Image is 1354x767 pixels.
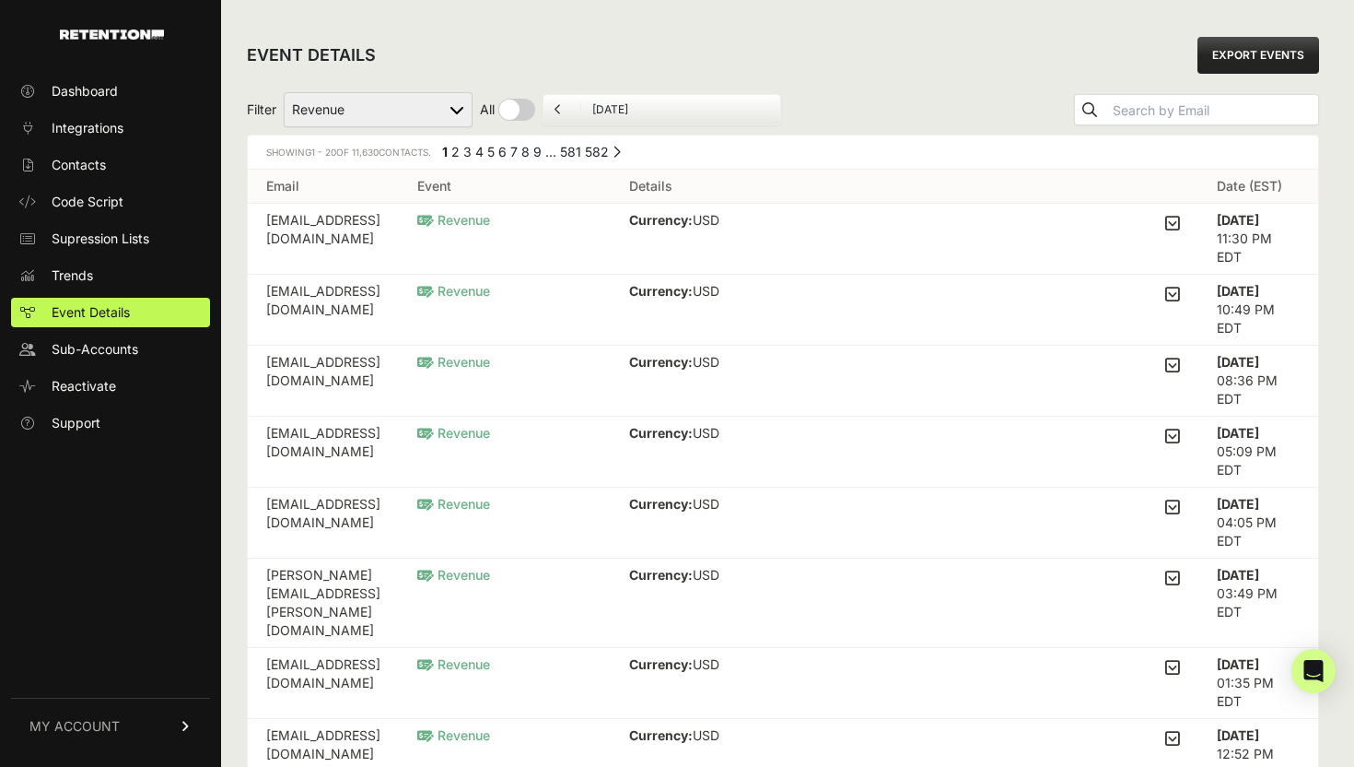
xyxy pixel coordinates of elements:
[629,283,693,299] strong: Currency:
[498,144,507,159] a: Page 6
[248,417,399,488] td: [EMAIL_ADDRESS][DOMAIN_NAME]
[629,353,826,372] p: USD
[629,496,693,512] strong: Currency:
[349,147,431,158] span: Contacts.
[545,144,556,159] span: …
[1197,37,1319,74] a: EXPORT EVENTS
[629,567,693,583] strong: Currency:
[521,144,530,159] a: Page 8
[629,727,693,743] strong: Currency:
[417,283,490,299] span: Revenue
[585,144,609,159] a: Page 582
[417,656,490,672] span: Revenue
[11,408,210,438] a: Support
[451,144,460,159] a: Page 2
[417,567,490,583] span: Revenue
[417,496,490,512] span: Revenue
[11,113,210,143] a: Integrations
[629,566,827,584] p: USD
[442,144,448,159] em: Page 1
[1198,275,1318,346] td: 10:49 PM EDT
[533,144,542,159] a: Page 9
[52,266,93,285] span: Trends
[1198,648,1318,719] td: 01:35 PM EDT
[611,170,1198,204] th: Details
[29,717,120,736] span: MY ACCOUNT
[438,143,621,166] div: Pagination
[248,204,399,275] td: [EMAIL_ADDRESS][DOMAIN_NAME]
[1217,567,1259,583] strong: [DATE]
[248,488,399,559] td: [EMAIL_ADDRESS][DOMAIN_NAME]
[629,425,693,441] strong: Currency:
[247,100,276,119] span: Filter
[11,298,210,327] a: Event Details
[52,340,138,359] span: Sub-Accounts
[52,377,116,395] span: Reactivate
[629,656,693,672] strong: Currency:
[52,414,100,432] span: Support
[629,211,827,230] p: USD
[417,354,490,370] span: Revenue
[463,144,472,159] a: Page 3
[629,212,693,228] strong: Currency:
[560,144,581,159] a: Page 581
[1198,559,1318,648] td: 03:49 PM EDT
[11,187,210,217] a: Code Script
[52,156,106,174] span: Contacts
[629,424,827,442] p: USD
[1217,354,1259,370] strong: [DATE]
[417,425,490,441] span: Revenue
[284,92,473,127] select: Filter
[352,147,379,158] span: 11,630
[1217,212,1259,228] strong: [DATE]
[248,275,399,346] td: [EMAIL_ADDRESS][DOMAIN_NAME]
[1198,417,1318,488] td: 05:09 PM EDT
[629,726,830,745] p: USD
[629,495,826,513] p: USD
[11,77,210,106] a: Dashboard
[248,648,399,719] td: [EMAIL_ADDRESS][DOMAIN_NAME]
[247,42,376,68] h2: EVENT DETAILS
[417,727,490,743] span: Revenue
[510,144,518,159] a: Page 7
[1217,727,1259,743] strong: [DATE]
[248,559,399,648] td: [PERSON_NAME][EMAIL_ADDRESS][PERSON_NAME][DOMAIN_NAME]
[1198,488,1318,559] td: 04:05 PM EDT
[60,29,164,40] img: Retention.com
[311,147,336,158] span: 1 - 20
[629,354,693,370] strong: Currency:
[11,372,210,401] a: Reactivate
[1217,283,1259,299] strong: [DATE]
[1217,425,1259,441] strong: [DATE]
[417,212,490,228] span: Revenue
[1198,204,1318,275] td: 11:30 PM EDT
[629,282,827,301] p: USD
[266,143,431,161] div: Showing of
[11,698,210,754] a: MY ACCOUNT
[52,119,123,137] span: Integrations
[629,655,830,674] p: USD
[399,170,611,204] th: Event
[52,303,130,322] span: Event Details
[11,224,210,254] a: Supression Lists
[487,144,495,159] a: Page 5
[1198,170,1318,204] th: Date (EST)
[1291,649,1336,693] div: Open Intercom Messenger
[248,346,399,417] td: [EMAIL_ADDRESS][DOMAIN_NAME]
[52,82,118,100] span: Dashboard
[52,230,149,248] span: Supression Lists
[11,335,210,364] a: Sub-Accounts
[1109,98,1318,124] input: Search by Email
[11,261,210,290] a: Trends
[52,193,123,211] span: Code Script
[248,170,399,204] th: Email
[1198,346,1318,417] td: 08:36 PM EDT
[1217,496,1259,512] strong: [DATE]
[11,150,210,180] a: Contacts
[1217,656,1259,672] strong: [DATE]
[475,144,484,159] a: Page 4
